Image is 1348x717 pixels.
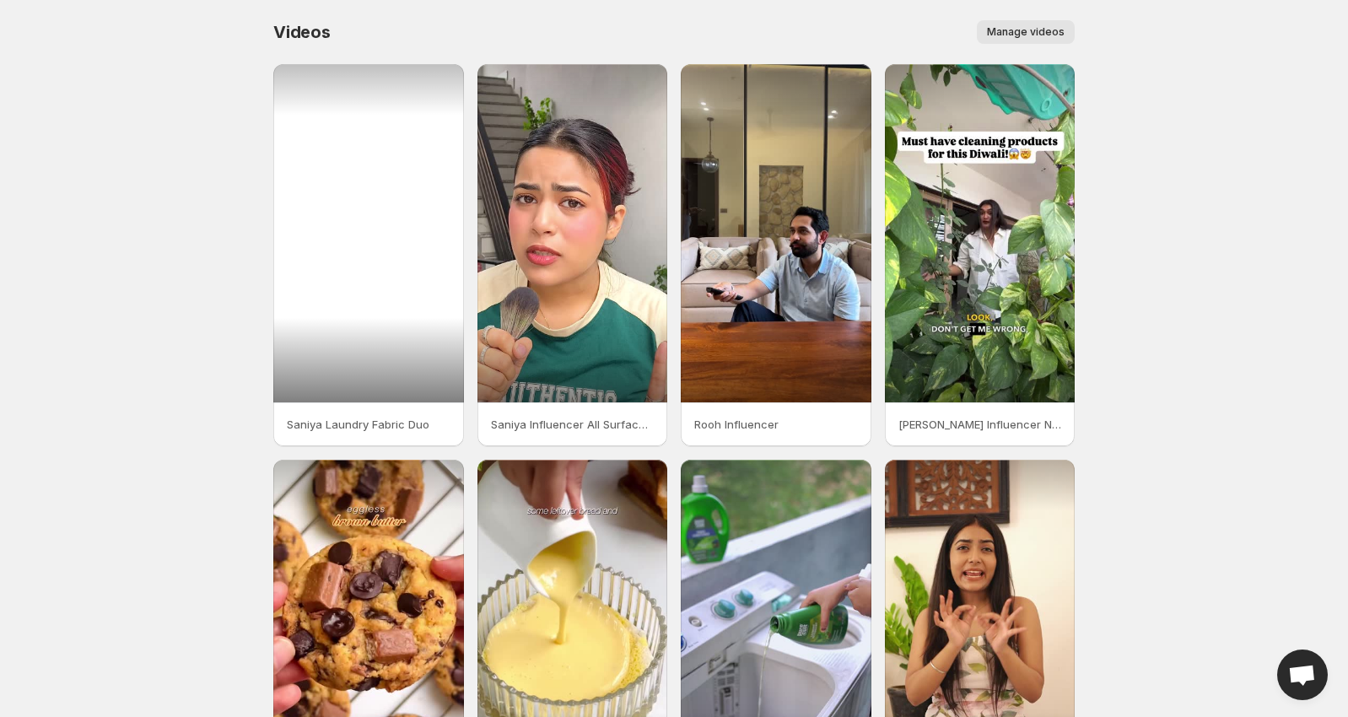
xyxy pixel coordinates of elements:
[1277,650,1328,700] div: Open chat
[898,416,1062,433] p: [PERSON_NAME] Influencer New
[491,416,655,433] p: Saniya Influencer All Surface Bamboo
[987,25,1065,39] span: Manage videos
[977,20,1075,44] button: Manage videos
[694,416,858,433] p: Rooh Influencer
[273,22,331,42] span: Videos
[287,416,450,433] p: Saniya Laundry Fabric Duo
